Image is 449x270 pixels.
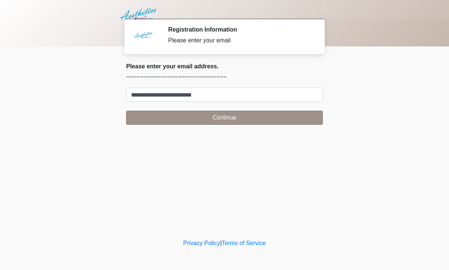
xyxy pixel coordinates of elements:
a: | [220,240,222,246]
h2: Registration Information [168,26,312,33]
p: ~~~~~~~~~~~~~~~~~~~~~~~~~~~~~ [126,73,323,82]
a: Privacy Policy [183,240,220,246]
div: Please enter your email [168,36,312,45]
a: Terms of Service [222,240,266,246]
img: Agent Avatar [132,26,154,48]
button: Continue [126,111,323,125]
h2: Please enter your email address. [126,63,323,70]
img: Aesthetics by Emediate Cure Logo [119,6,159,23]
